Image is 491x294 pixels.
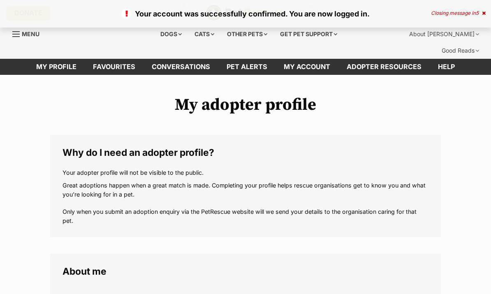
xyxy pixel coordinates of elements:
div: Other pets [221,26,273,42]
fieldset: Why do I need an adopter profile? [50,135,441,237]
a: My profile [28,59,85,75]
p: Great adoptions happen when a great match is made. Completing your profile helps rescue organisat... [63,181,428,225]
a: My account [276,59,338,75]
legend: Why do I need an adopter profile? [63,147,428,158]
div: Get pet support [274,26,343,42]
h1: My adopter profile [50,95,441,114]
legend: About me [63,266,428,277]
a: Favourites [85,59,144,75]
div: Cats [189,26,220,42]
a: Menu [12,26,45,41]
p: Your adopter profile will not be visible to the public. [63,168,428,177]
div: Dogs [155,26,188,42]
a: Help [430,59,463,75]
div: About [PERSON_NAME] [403,26,485,42]
a: Adopter resources [338,59,430,75]
a: Pet alerts [218,59,276,75]
span: Menu [22,30,39,37]
a: conversations [144,59,218,75]
div: Good Reads [436,42,485,59]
